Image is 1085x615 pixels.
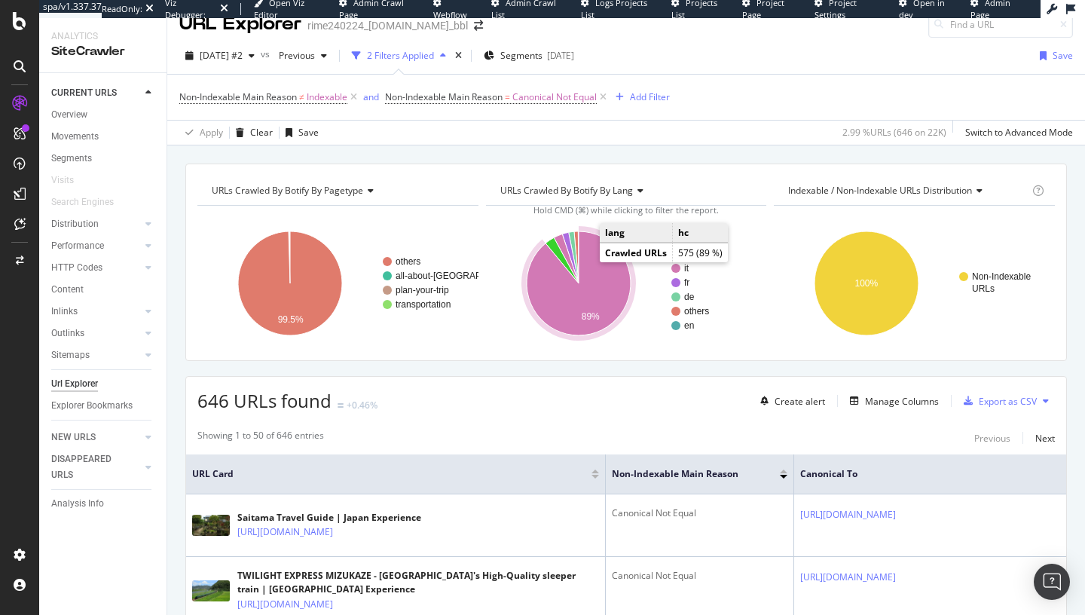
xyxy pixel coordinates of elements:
[179,44,261,68] button: [DATE] #2
[512,87,597,108] span: Canonical Not Equal
[51,376,156,392] a: Url Explorer
[486,218,767,349] svg: A chart.
[974,432,1010,445] div: Previous
[51,238,141,254] a: Performance
[200,126,223,139] div: Apply
[959,121,1073,145] button: Switch to Advanced Mode
[855,278,879,289] text: 100%
[1053,49,1073,62] div: Save
[800,570,896,585] a: [URL][DOMAIN_NAME]
[192,580,230,601] img: main image
[51,398,156,414] a: Explorer Bookmarks
[51,496,104,512] div: Analysis Info
[51,326,84,341] div: Outlinks
[51,260,141,276] a: HTTP Codes
[298,126,319,139] div: Save
[500,49,542,62] span: Segments
[51,194,129,210] a: Search Engines
[800,507,896,522] a: [URL][DOMAIN_NAME]
[612,569,788,583] div: Canonical Not Equal
[51,376,98,392] div: Url Explorer
[197,429,324,447] div: Showing 1 to 50 of 646 entries
[396,271,527,281] text: all-about-[GEOGRAPHIC_DATA]
[200,49,243,62] span: 2025 Sep. 22nd #2
[785,179,1029,203] h4: Indexable / Non-Indexable URLs Distribution
[307,18,468,33] div: rime240224_[DOMAIN_NAME]_bbl
[630,90,670,103] div: Add Filter
[974,429,1010,447] button: Previous
[684,263,689,274] text: it
[192,515,230,536] img: main image
[684,292,695,302] text: de
[51,129,156,145] a: Movements
[102,3,142,15] div: ReadOnly:
[51,304,78,320] div: Inlinks
[273,49,315,62] span: Previous
[212,184,363,197] span: URLs Crawled By Botify By pagetype
[51,451,141,483] a: DISAPPEARED URLS
[197,388,332,413] span: 646 URLs found
[474,20,483,31] div: arrow-right-arrow-left
[51,216,141,232] a: Distribution
[865,395,939,408] div: Manage Columns
[684,320,694,331] text: en
[363,90,379,104] button: and
[51,151,92,167] div: Segments
[684,277,689,288] text: fr
[346,44,452,68] button: 2 Filters Applied
[307,87,347,108] span: Indexable
[51,107,156,123] a: Overview
[209,179,465,203] h4: URLs Crawled By Botify By pagetype
[197,218,478,349] svg: A chart.
[673,243,729,263] td: 575 (89 %)
[497,179,753,203] h4: URLs Crawled By Botify By lang
[972,283,995,294] text: URLs
[612,506,788,520] div: Canonical Not Equal
[250,126,273,139] div: Clear
[179,121,223,145] button: Apply
[928,11,1073,38] input: Find a URL
[347,399,377,412] div: +0.46%
[396,285,449,295] text: plan-your-trip
[299,90,304,103] span: ≠
[396,256,420,267] text: others
[478,44,580,68] button: Segments[DATE]
[51,107,87,123] div: Overview
[581,311,599,322] text: 89%
[192,467,588,481] span: URL Card
[396,299,451,310] text: transportation
[51,430,96,445] div: NEW URLS
[684,306,709,317] text: others
[51,451,127,483] div: DISAPPEARED URLS
[51,194,114,210] div: Search Engines
[230,121,273,145] button: Clear
[51,282,84,298] div: Content
[958,389,1037,413] button: Export as CSV
[51,30,154,43] div: Analytics
[842,126,946,139] div: 2.99 % URLs ( 646 on 22K )
[51,398,133,414] div: Explorer Bookmarks
[237,511,421,525] div: Saitama Travel Guide | Japan Experience
[1034,44,1073,68] button: Save
[774,218,1055,349] svg: A chart.
[51,85,141,101] a: CURRENT URLS
[965,126,1073,139] div: Switch to Advanced Mode
[979,395,1037,408] div: Export as CSV
[1035,429,1055,447] button: Next
[179,11,301,37] div: URL Explorer
[800,467,1038,481] span: Canonical To
[51,282,156,298] a: Content
[51,347,141,363] a: Sitemaps
[547,49,574,62] div: [DATE]
[1035,432,1055,445] div: Next
[273,44,333,68] button: Previous
[51,43,154,60] div: SiteCrawler
[610,88,670,106] button: Add Filter
[51,129,99,145] div: Movements
[673,223,729,243] td: hc
[754,389,825,413] button: Create alert
[500,184,633,197] span: URLs Crawled By Botify By lang
[533,204,719,216] span: Hold CMD (⌘) while clicking to filter the report.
